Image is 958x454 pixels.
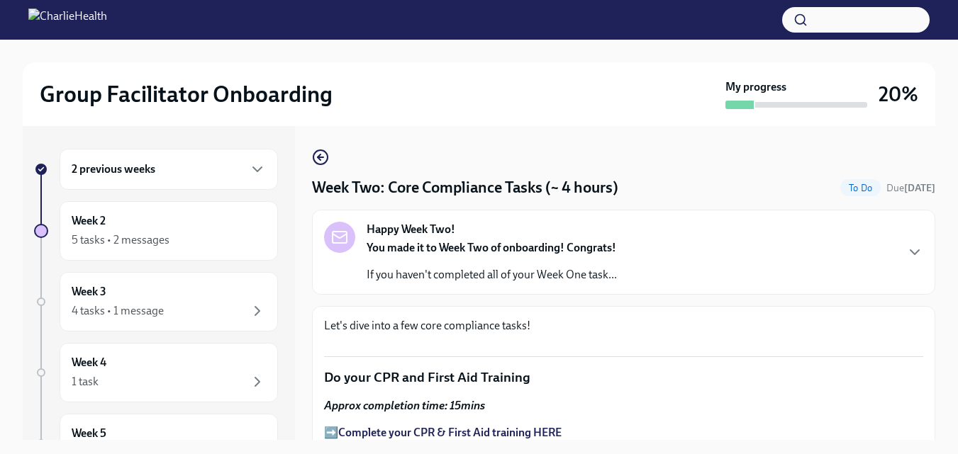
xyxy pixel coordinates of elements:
h6: Week 2 [72,213,106,229]
div: 5 tasks • 2 messages [72,232,169,248]
a: Week 34 tasks • 1 message [34,272,278,331]
p: ➡️ [324,425,923,441]
h6: Week 5 [72,426,106,441]
p: If you haven't completed all of your Week One task... [367,267,617,283]
a: Week 25 tasks • 2 messages [34,201,278,261]
span: Due [886,182,935,194]
div: 2 previous weeks [60,149,278,190]
h3: 20% [879,81,918,107]
p: Let's dive into a few core compliance tasks! [324,318,923,334]
h6: 2 previous weeks [72,161,155,177]
h6: Week 4 [72,355,106,370]
h2: Group Facilitator Onboarding [40,80,333,108]
div: 4 tasks • 1 message [72,303,164,319]
h6: Week 3 [72,284,106,300]
a: Complete your CPR & First Aid training HERE [338,426,562,439]
strong: Approx completion time: 15mins [324,399,485,412]
img: CharlieHealth [28,8,107,31]
strong: My progress [725,79,786,95]
strong: Happy Week Two! [367,222,455,237]
h4: Week Two: Core Compliance Tasks (~ 4 hours) [312,177,618,198]
strong: You made it to Week Two of onboarding! Congrats! [367,241,616,254]
span: To Do [840,183,881,193]
strong: [DATE] [904,182,935,194]
a: Week 41 task [34,343,278,402]
div: 1 task [72,374,99,390]
p: Do your CPR and First Aid Training [324,368,923,387]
